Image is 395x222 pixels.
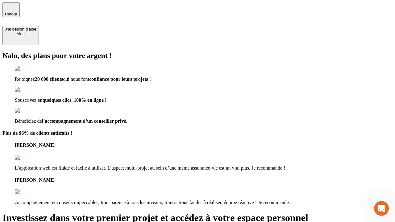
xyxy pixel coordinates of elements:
div: J’ai besoin d'aide [5,27,36,31]
img: reviews stars [15,155,45,160]
h2: Nalo, des plans pour votre argent ! [2,51,393,60]
span: Bénéficiez de [15,118,42,124]
h4: [PERSON_NAME] [15,177,393,183]
span: 20 000 clients [35,76,63,82]
p: Accompagnement et conseils impeccables, transparence à tous les niveaux, transactions faciles à r... [15,200,393,205]
div: Aide [5,31,36,36]
img: checkmark [15,87,41,92]
img: reviews stars [15,189,45,195]
span: l’accompagnement d’un conseiller privé. [42,118,127,124]
h4: [PERSON_NAME] [15,142,393,148]
span: confiance pour leurs projets ! [89,76,151,82]
h4: Plus de 96% de clients satisfaits ! [2,130,393,136]
iframe: Intercom live chat [374,201,389,216]
button: J’ai besoin d'aideAide [2,26,39,45]
span: Rejoignez [15,76,35,82]
span: Souscrivez en [15,97,42,103]
p: L’application web est fluide et facile à utiliser. L’aspect multi-projet au sein d’une même assur... [15,165,393,171]
button: Retour [2,2,20,17]
img: checkmark [15,108,41,113]
span: quelques clics, 100% en ligne ! [42,97,106,103]
img: checkmark [15,66,41,72]
span: Retour [5,12,17,16]
span: qui nous font [63,76,89,82]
